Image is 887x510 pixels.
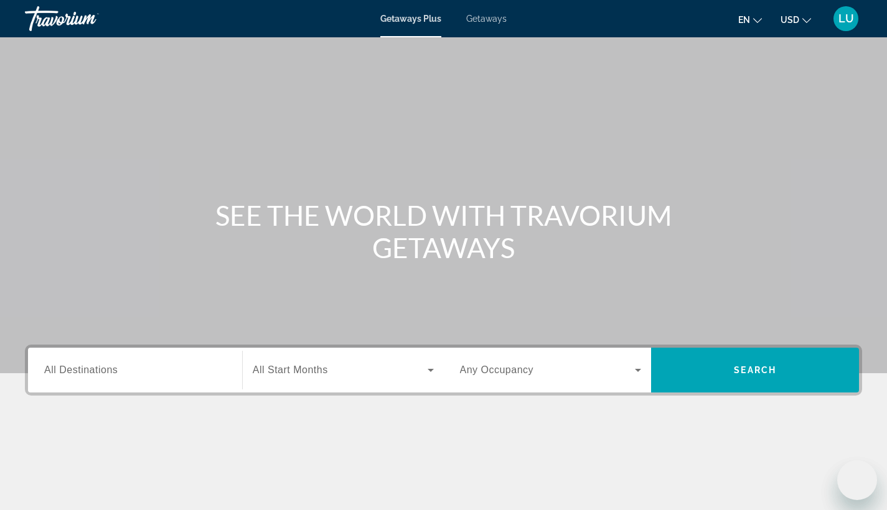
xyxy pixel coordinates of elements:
[738,15,750,25] span: en
[44,363,226,378] input: Select destination
[44,364,118,375] span: All Destinations
[28,348,859,392] div: Search widget
[25,2,149,35] a: Travorium
[466,14,507,24] a: Getaways
[253,364,328,375] span: All Start Months
[837,460,877,500] iframe: Кнопка запуска окна обмена сообщениями
[460,364,534,375] span: Any Occupancy
[380,14,441,24] a: Getaways Plus
[738,11,762,29] button: Change language
[651,348,859,392] button: Search
[781,15,799,25] span: USD
[830,6,862,32] button: User Menu
[210,199,677,264] h1: SEE THE WORLD WITH TRAVORIUM GETAWAYS
[838,12,854,25] span: LU
[781,11,811,29] button: Change currency
[734,365,776,375] span: Search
